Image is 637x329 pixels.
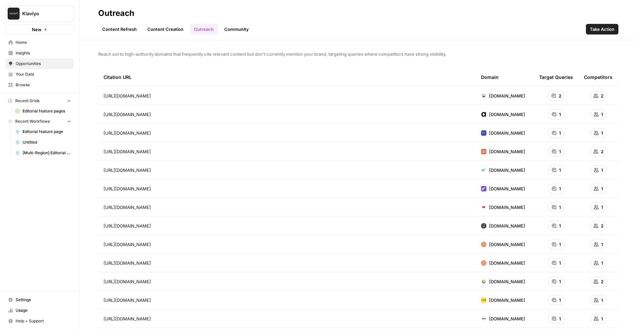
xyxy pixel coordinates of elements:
[5,96,74,106] button: Recent Grids
[559,297,561,303] span: 1
[481,205,486,210] img: domains-68684.jpg
[104,204,151,211] span: [URL][DOMAIN_NAME]
[104,148,151,155] span: [URL][DOMAIN_NAME]
[489,93,525,99] span: [DOMAIN_NAME]
[559,130,561,136] span: 1
[5,69,74,80] a: Your Data
[15,118,50,124] span: Recent Workflows
[12,126,74,137] a: Editorial feature page
[16,71,71,77] span: Your Data
[559,278,561,285] span: 1
[559,111,561,118] span: 1
[481,186,486,191] img: domains-557604.jpg
[16,39,71,45] span: Home
[104,93,151,99] span: [URL][DOMAIN_NAME]
[539,68,573,86] div: Target Queries
[489,223,525,229] span: [DOMAIN_NAME]
[104,130,151,136] span: [URL][DOMAIN_NAME]
[5,295,74,305] a: Settings
[16,307,71,313] span: Usage
[559,93,561,99] span: 2
[481,316,486,321] img: domains-1647928.jpg
[481,93,486,99] img: domains-27854.jpg
[104,185,151,192] span: [URL][DOMAIN_NAME]
[481,297,486,303] img: domains-27798.jpg
[601,204,603,211] span: 1
[104,68,470,86] div: Citation URL
[5,80,74,90] a: Browse
[104,167,151,173] span: [URL][DOMAIN_NAME]
[481,167,486,173] img: domains-29301.jpg
[601,297,603,303] span: 1
[481,149,486,154] img: domains-2472.jpg
[489,167,525,173] span: [DOMAIN_NAME]
[104,111,151,118] span: [URL][DOMAIN_NAME]
[559,260,561,266] span: 1
[601,167,603,173] span: 1
[104,315,151,322] span: [URL][DOMAIN_NAME]
[559,167,561,173] span: 1
[586,24,618,34] button: Take Action
[489,130,525,136] span: [DOMAIN_NAME]
[559,204,561,211] span: 1
[481,112,486,117] img: domains-275.jpg
[16,297,71,303] span: Settings
[601,315,603,322] span: 1
[5,316,74,326] button: Help + Support
[16,61,71,67] span: Opportunities
[601,130,603,136] span: 1
[98,24,141,34] a: Content Refresh
[12,137,74,148] a: Untitled
[12,106,74,116] a: Editorial feature pages
[601,111,603,118] span: 1
[32,26,41,33] span: New
[5,305,74,316] a: Usage
[98,51,618,57] span: Reach out to high-authority domains that frequently cite relevant content but don't currently men...
[104,223,151,229] span: [URL][DOMAIN_NAME]
[23,108,71,114] span: Editorial feature pages
[481,242,486,247] img: domains-449240.jpg
[489,315,525,322] span: [DOMAIN_NAME]
[601,185,603,192] span: 1
[98,8,134,19] div: Outreach
[8,8,20,20] img: Klaviyo Logo
[601,223,603,229] span: 2
[481,260,486,266] img: domains-449240.jpg
[559,185,561,192] span: 1
[104,297,151,303] span: [URL][DOMAIN_NAME]
[601,93,603,99] span: 2
[220,24,253,34] a: Community
[559,241,561,248] span: 1
[559,315,561,322] span: 1
[584,68,612,86] div: Competitors
[559,148,561,155] span: 1
[481,223,486,229] img: domains-345392.jpg
[601,241,603,248] span: 1
[16,318,71,324] span: Help + Support
[601,260,603,266] span: 1
[16,82,71,88] span: Browse
[5,116,74,126] button: Recent Workflows
[590,26,614,33] span: Take Action
[190,24,218,34] a: Outreach
[489,260,525,266] span: [DOMAIN_NAME]
[481,130,486,136] img: domains-1803505.jpg
[12,148,74,158] a: [Multi-Region] Editorial feature page
[559,223,561,229] span: 1
[5,48,74,58] a: Insights
[489,278,525,285] span: [DOMAIN_NAME]
[5,25,74,34] button: New
[23,139,71,145] span: Untitled
[23,150,71,156] span: [Multi-Region] Editorial feature page
[5,37,74,48] a: Home
[15,98,39,104] span: Recent Grids
[5,5,74,22] button: Workspace: Klaviyo
[23,129,71,135] span: Editorial feature page
[104,241,151,248] span: [URL][DOMAIN_NAME]
[489,297,525,303] span: [DOMAIN_NAME]
[143,24,187,34] a: Content Creation
[22,10,62,17] span: Klaviyo
[601,148,603,155] span: 2
[601,278,603,285] span: 2
[489,148,525,155] span: [DOMAIN_NAME]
